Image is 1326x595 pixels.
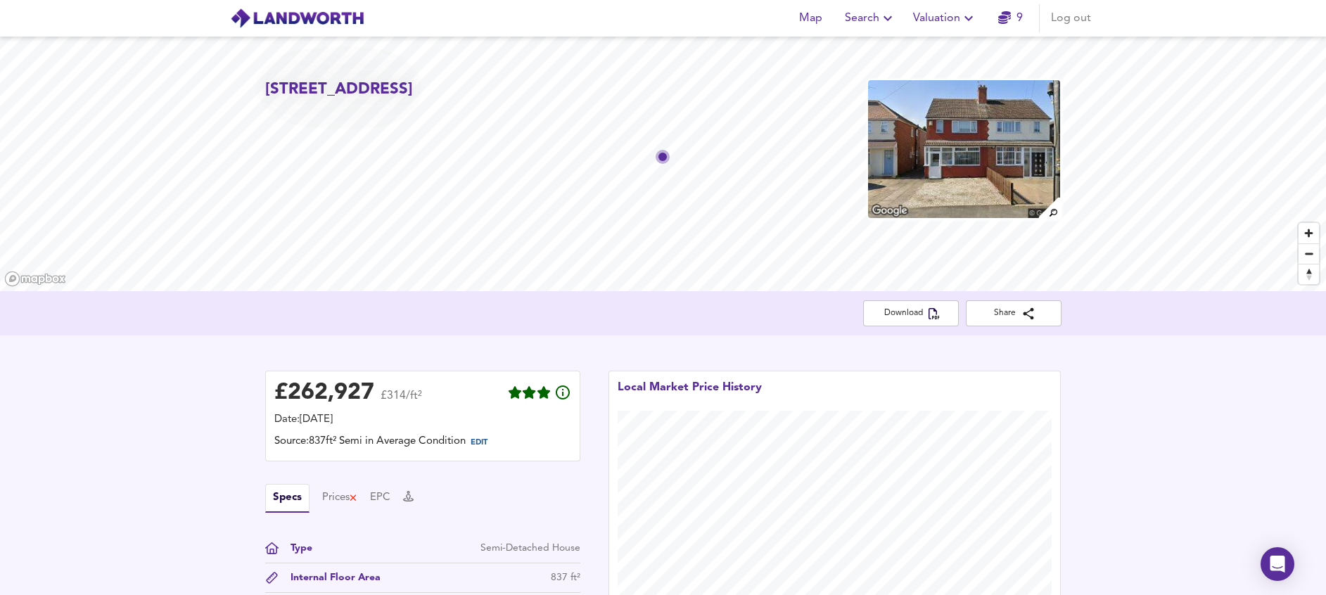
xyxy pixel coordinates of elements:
button: Map [789,4,834,32]
button: Zoom out [1299,243,1319,264]
span: Search [845,8,896,28]
button: EPC [370,490,390,506]
span: £314/ft² [381,390,422,411]
div: Internal Floor Area [279,570,381,585]
img: search [1037,196,1062,220]
a: Mapbox homepage [4,271,66,287]
button: Share [966,300,1062,326]
span: Log out [1051,8,1091,28]
button: Prices [322,490,358,506]
div: Local Market Price History [618,380,762,411]
div: Type [279,541,312,556]
button: Specs [265,484,310,513]
div: Date: [DATE] [274,412,571,428]
button: Reset bearing to north [1299,264,1319,284]
div: £ 262,927 [274,383,374,404]
span: Map [794,8,828,28]
span: Share [977,306,1050,321]
span: Download [874,306,948,321]
button: Search [839,4,902,32]
button: Zoom in [1299,223,1319,243]
div: Source: 837ft² Semi in Average Condition [274,434,571,452]
button: Log out [1045,4,1097,32]
div: Semi-Detached House [480,541,580,556]
a: 9 [998,8,1023,28]
button: 9 [988,4,1033,32]
span: Zoom out [1299,244,1319,264]
span: Valuation [913,8,977,28]
div: Open Intercom Messenger [1261,547,1294,581]
button: Download [863,300,959,326]
div: 837 ft² [551,570,580,585]
h2: [STREET_ADDRESS] [265,79,413,101]
span: EDIT [471,439,487,447]
img: property [867,79,1061,219]
button: Valuation [907,4,983,32]
img: logo [230,8,364,29]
